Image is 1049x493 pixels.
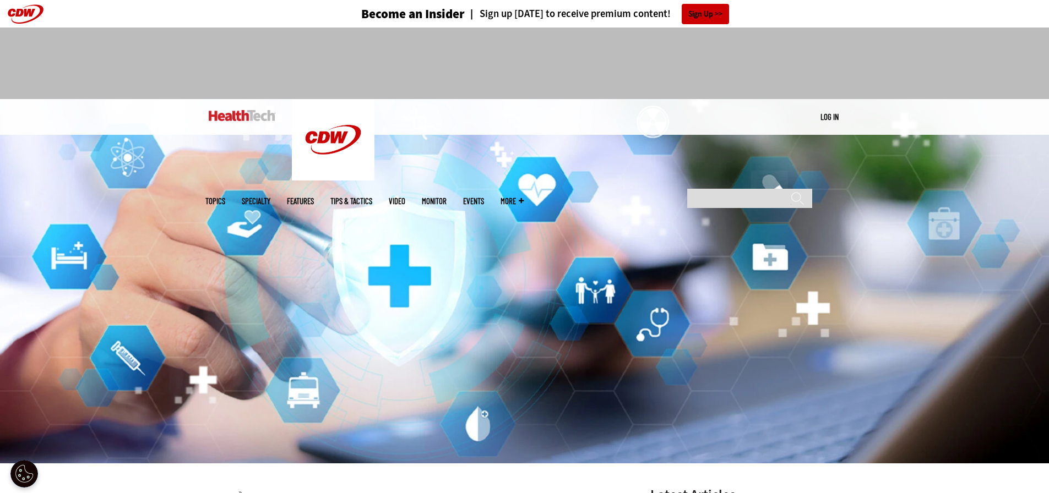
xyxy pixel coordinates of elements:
img: Home [209,110,275,121]
button: Open Preferences [10,460,38,487]
a: Sign Up [682,4,729,24]
a: Log in [820,112,839,122]
span: Specialty [242,197,270,205]
a: Video [389,197,405,205]
span: Topics [205,197,225,205]
a: MonITor [422,197,447,205]
span: More [501,197,524,205]
a: Events [463,197,484,205]
a: Sign up [DATE] to receive premium content! [465,9,671,19]
img: Home [292,99,374,180]
div: User menu [820,111,839,123]
a: Become an Insider [320,8,465,20]
a: Features [287,197,314,205]
a: CDW [292,172,374,183]
iframe: advertisement [324,39,725,88]
h3: Become an Insider [361,8,465,20]
a: Tips & Tactics [330,197,372,205]
div: Cookie Settings [10,460,38,487]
